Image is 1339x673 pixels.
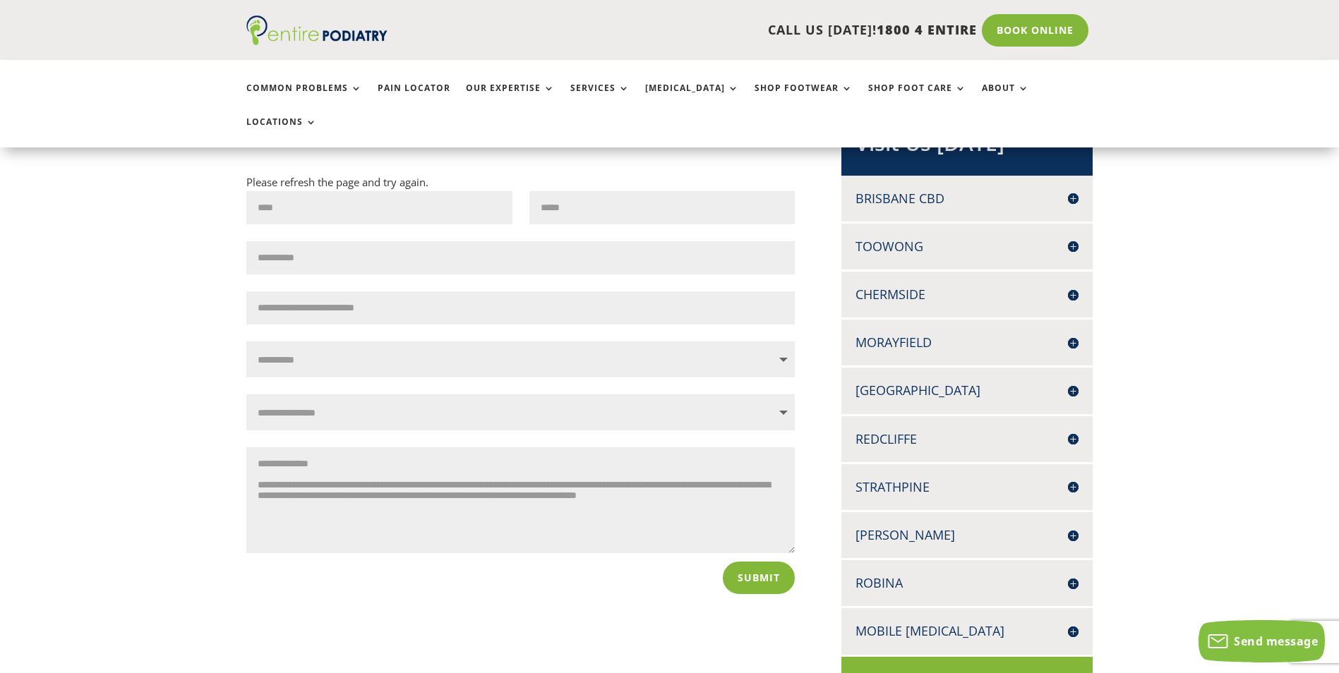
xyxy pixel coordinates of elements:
[982,83,1029,114] a: About
[855,238,1079,255] h4: Toowong
[246,83,362,114] a: Common Problems
[246,117,317,147] a: Locations
[246,174,795,192] p: Please refresh the page and try again.
[855,430,1079,448] h4: Redcliffe
[855,574,1079,592] h4: Robina
[1234,633,1318,649] span: Send message
[1199,620,1325,662] button: Send message
[855,190,1079,207] h4: Brisbane CBD
[645,83,739,114] a: [MEDICAL_DATA]
[723,562,795,594] button: Submit
[378,83,450,114] a: Pain Locator
[855,334,1079,351] h4: Morayfield
[868,83,966,114] a: Shop Foot Care
[442,21,977,40] p: CALL US [DATE]!
[855,622,1079,640] h4: Mobile [MEDICAL_DATA]
[855,286,1079,303] h4: Chermside
[246,16,388,45] img: logo (1)
[982,14,1088,47] a: Book Online
[855,526,1079,544] h4: [PERSON_NAME]
[466,83,555,114] a: Our Expertise
[755,83,853,114] a: Shop Footwear
[570,83,630,114] a: Services
[877,21,977,38] span: 1800 4 ENTIRE
[855,382,1079,399] h4: [GEOGRAPHIC_DATA]
[855,478,1079,496] h4: Strathpine
[246,34,388,48] a: Entire Podiatry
